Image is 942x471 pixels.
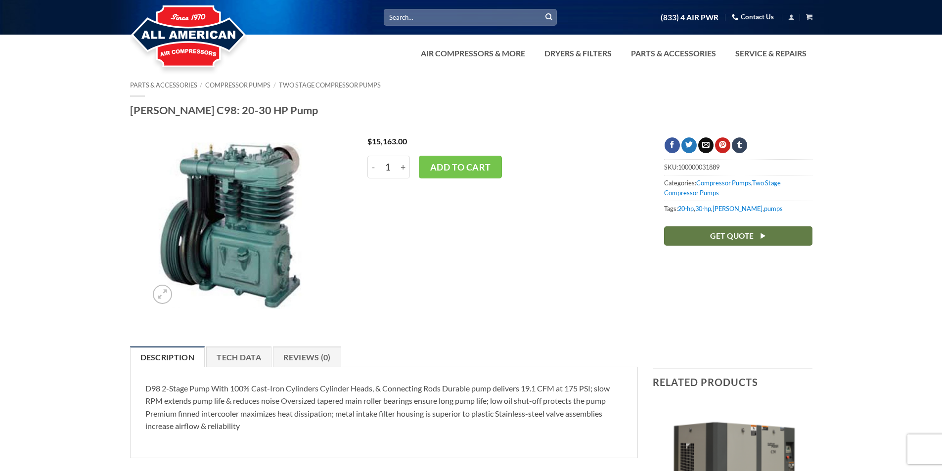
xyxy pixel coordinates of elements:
a: Share on Facebook [665,137,680,153]
span: Tags: , , , [664,201,812,216]
p: D98 2-Stage Pump With 100% Cast-Iron Cylinders Cylinder Heads, & Connecting Rods Durable pump del... [145,382,623,432]
a: Share on Twitter [681,137,697,153]
a: Get Quote [664,226,812,246]
input: Reduce quantity of Curtis C98: 20-30 HP Pump [367,156,379,178]
a: Parts & Accessories [625,43,722,63]
img: Curtis C98: 20-30 HP Pump [148,137,319,309]
a: 30-hp [695,205,711,213]
a: pumps [764,205,783,213]
button: Submit [541,10,556,25]
input: Product quantity [379,156,398,178]
a: Pin on Pinterest [715,137,730,153]
h3: Related products [653,369,812,395]
span: 100000031889 [678,163,719,171]
span: Get Quote [710,230,754,242]
a: View cart [806,11,812,23]
a: Zoom [153,285,172,304]
a: Service & Repairs [729,43,812,63]
input: Search… [384,9,557,25]
a: Description [130,346,205,367]
span: SKU: [664,159,812,174]
a: Login [788,11,795,23]
nav: Breadcrumb [130,82,812,89]
a: Contact Us [732,9,774,25]
a: Email to a Friend [698,137,714,153]
span: / [273,81,276,89]
a: 20-hp [678,205,694,213]
a: (833) 4 AIR PWR [661,9,718,26]
a: Compressor Pumps [205,81,270,89]
a: Two Stage Compressor Pumps [279,81,381,89]
span: Categories: , [664,175,812,201]
a: Compressor Pumps [696,179,751,187]
input: Increase quantity of Curtis C98: 20-30 HP Pump [397,156,410,178]
h1: [PERSON_NAME] C98: 20-30 HP Pump [130,103,812,117]
a: Share on Tumblr [732,137,747,153]
a: Reviews (0) [273,346,341,367]
a: Parts & Accessories [130,81,197,89]
a: Tech Data [206,346,271,367]
button: Add to cart [419,156,502,178]
span: / [200,81,202,89]
a: Dryers & Filters [538,43,618,63]
span: $ [367,136,372,146]
a: [PERSON_NAME] [713,205,763,213]
bdi: 15,163.00 [367,136,407,146]
a: Air Compressors & More [415,43,531,63]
